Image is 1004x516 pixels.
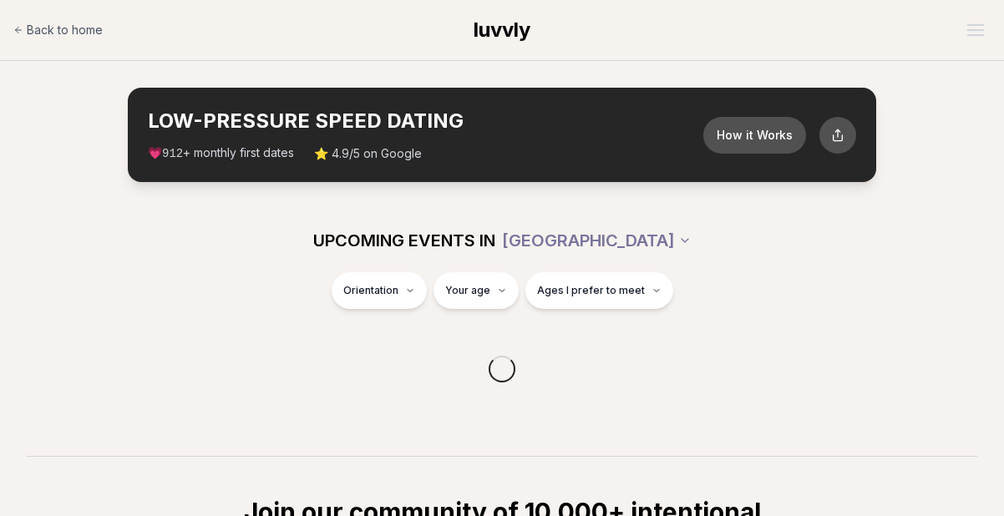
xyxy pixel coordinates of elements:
[313,229,495,252] span: UPCOMING EVENTS IN
[474,18,530,42] span: luvvly
[502,222,692,259] button: [GEOGRAPHIC_DATA]
[434,272,519,309] button: Your age
[445,284,490,297] span: Your age
[537,284,645,297] span: Ages I prefer to meet
[343,284,398,297] span: Orientation
[703,117,806,154] button: How it Works
[525,272,673,309] button: Ages I prefer to meet
[148,144,294,162] span: 💗 + monthly first dates
[27,22,103,38] span: Back to home
[148,108,703,134] h2: LOW-PRESSURE SPEED DATING
[332,272,427,309] button: Orientation
[314,145,422,162] span: ⭐ 4.9/5 on Google
[13,13,103,47] a: Back to home
[961,18,991,43] button: Open menu
[162,147,183,160] span: 912
[474,17,530,43] a: luvvly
